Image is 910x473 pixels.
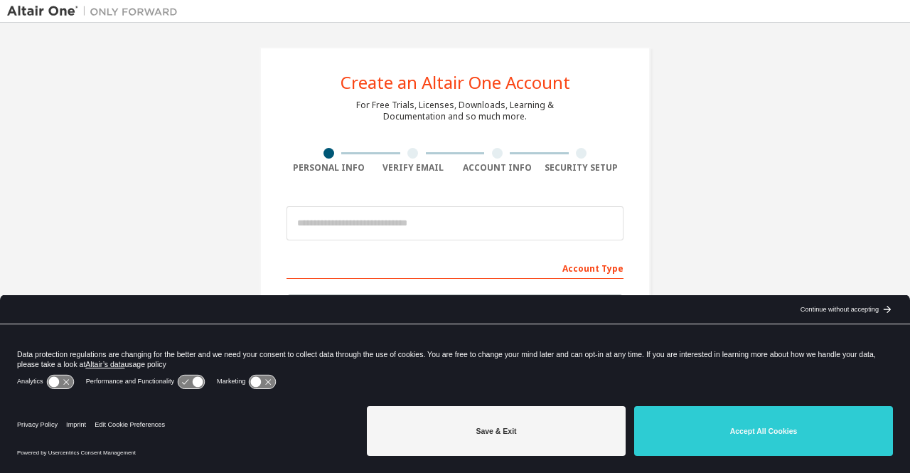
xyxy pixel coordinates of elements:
[540,162,624,174] div: Security Setup
[287,256,623,279] div: Account Type
[455,162,540,174] div: Account Info
[356,100,554,122] div: For Free Trials, Licenses, Downloads, Learning & Documentation and so much more.
[287,162,371,174] div: Personal Info
[7,4,185,18] img: Altair One
[341,74,570,91] div: Create an Altair One Account
[371,162,456,174] div: Verify Email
